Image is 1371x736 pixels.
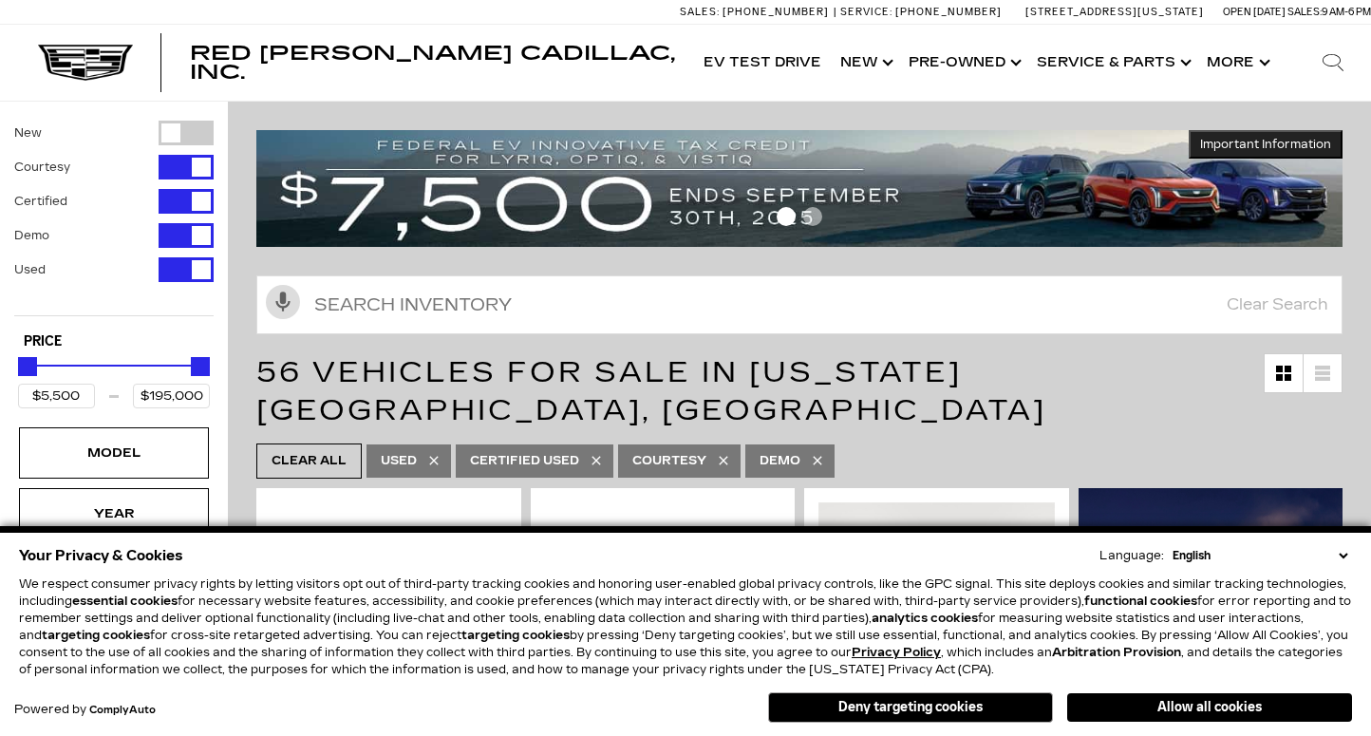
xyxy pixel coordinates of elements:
[852,646,941,659] a: Privacy Policy
[818,502,1055,679] img: 2016 Cadillac Escalade ESV NA
[14,226,49,245] label: Demo
[72,594,178,608] strong: essential cookies
[872,612,978,625] strong: analytics cookies
[272,449,347,473] span: Clear All
[66,503,161,524] div: Year
[1084,594,1197,608] strong: functional cookies
[256,355,1046,427] span: 56 Vehicles for Sale in [US_STATE][GEOGRAPHIC_DATA], [GEOGRAPHIC_DATA]
[19,488,209,539] div: YearYear
[1189,130,1343,159] button: Important Information
[1099,550,1164,561] div: Language:
[1197,25,1276,101] button: More
[1223,6,1286,18] span: Open [DATE]
[38,45,133,81] img: Cadillac Dark Logo with Cadillac White Text
[768,692,1053,723] button: Deny targeting cookies
[895,6,1002,18] span: [PHONE_NUMBER]
[381,449,417,473] span: Used
[266,285,300,319] svg: Click to toggle on voice search
[14,121,214,315] div: Filter by Vehicle Type
[632,449,706,473] span: Courtesy
[18,384,95,408] input: Minimum
[14,123,42,142] label: New
[256,130,1343,247] img: vrp-tax-ending-august-version
[461,629,570,642] strong: targeting cookies
[840,6,892,18] span: Service:
[834,7,1006,17] a: Service: [PHONE_NUMBER]
[694,25,831,101] a: EV Test Drive
[18,350,210,408] div: Price
[1052,646,1181,659] strong: Arbitration Provision
[1200,137,1331,152] span: Important Information
[470,449,579,473] span: Certified Used
[14,704,156,716] div: Powered by
[545,502,781,685] img: 2020 Cadillac XT4 Premium Luxury
[18,357,37,376] div: Minimum Price
[133,384,210,408] input: Maximum
[1168,547,1352,564] select: Language Select
[899,25,1027,101] a: Pre-Owned
[1027,25,1197,101] a: Service & Parts
[191,357,210,376] div: Maximum Price
[680,6,720,18] span: Sales:
[1067,693,1352,722] button: Allow all cookies
[271,502,507,685] img: 2011 Cadillac DTS Platinum Collection
[42,629,150,642] strong: targeting cookies
[14,192,67,211] label: Certified
[14,260,46,279] label: Used
[89,705,156,716] a: ComplyAuto
[190,44,675,82] a: Red [PERSON_NAME] Cadillac, Inc.
[19,542,183,569] span: Your Privacy & Cookies
[190,42,675,84] span: Red [PERSON_NAME] Cadillac, Inc.
[24,333,204,350] h5: Price
[777,207,796,226] span: Go to slide 1
[256,275,1343,334] input: Search Inventory
[19,427,209,479] div: ModelModel
[680,7,834,17] a: Sales: [PHONE_NUMBER]
[760,449,800,473] span: Demo
[19,576,1352,678] p: We respect consumer privacy rights by letting visitors opt out of third-party tracking cookies an...
[803,207,822,226] span: Go to slide 2
[1025,6,1204,18] a: [STREET_ADDRESS][US_STATE]
[66,443,161,463] div: Model
[1287,6,1322,18] span: Sales:
[831,25,899,101] a: New
[14,158,70,177] label: Courtesy
[723,6,829,18] span: [PHONE_NUMBER]
[1322,6,1371,18] span: 9 AM-6 PM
